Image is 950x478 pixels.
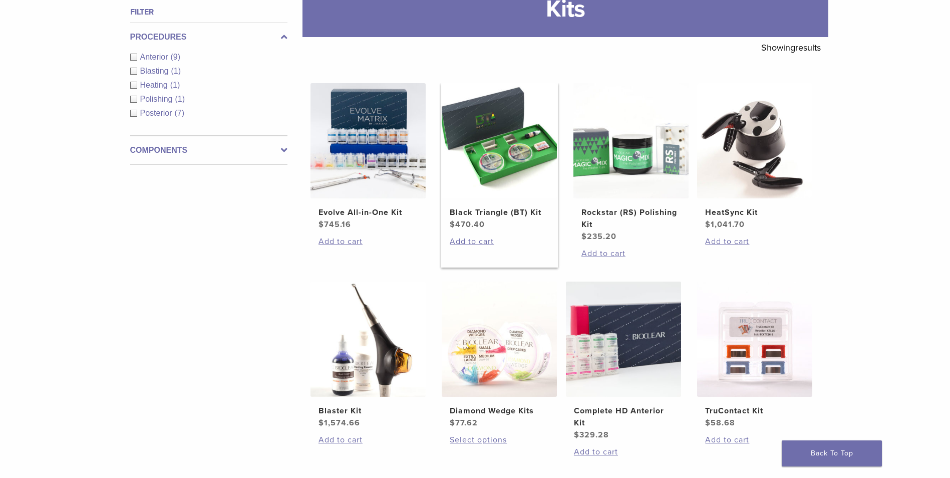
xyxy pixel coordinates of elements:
[450,206,549,218] h2: Black Triangle (BT) Kit
[581,231,587,242] span: $
[573,83,689,198] img: Rockstar (RS) Polishing Kit
[782,440,882,466] a: Back To Top
[450,235,549,248] a: Add to cart: “Black Triangle (BT) Kit”
[171,67,181,75] span: (1)
[450,219,485,229] bdi: 470.40
[310,282,427,429] a: Blaster KitBlaster Kit $1,574.66
[140,95,175,103] span: Polishing
[450,405,549,417] h2: Diamond Wedge Kits
[319,418,324,428] span: $
[442,83,557,198] img: Black Triangle (BT) Kit
[450,219,455,229] span: $
[130,6,287,18] h4: Filter
[319,235,418,248] a: Add to cart: “Evolve All-in-One Kit”
[140,53,171,61] span: Anterior
[130,31,287,43] label: Procedures
[441,83,558,230] a: Black Triangle (BT) KitBlack Triangle (BT) Kit $470.40
[705,418,735,428] bdi: 58.68
[310,282,426,397] img: Blaster Kit
[566,282,681,397] img: Complete HD Anterior Kit
[697,282,813,429] a: TruContact KitTruContact Kit $58.68
[574,430,579,440] span: $
[140,67,171,75] span: Blasting
[565,282,682,441] a: Complete HD Anterior KitComplete HD Anterior Kit $329.28
[697,282,812,397] img: TruContact Kit
[705,219,745,229] bdi: 1,041.70
[319,418,360,428] bdi: 1,574.66
[130,144,287,156] label: Components
[705,235,804,248] a: Add to cart: “HeatSync Kit”
[705,405,804,417] h2: TruContact Kit
[319,206,418,218] h2: Evolve All-in-One Kit
[441,282,558,429] a: Diamond Wedge KitsDiamond Wedge Kits $77.62
[761,37,821,58] p: Showing results
[319,219,351,229] bdi: 745.16
[705,434,804,446] a: Add to cart: “TruContact Kit”
[705,206,804,218] h2: HeatSync Kit
[450,434,549,446] a: Select options for “Diamond Wedge Kits”
[450,418,455,428] span: $
[705,219,711,229] span: $
[574,446,673,458] a: Add to cart: “Complete HD Anterior Kit”
[319,219,324,229] span: $
[574,405,673,429] h2: Complete HD Anterior Kit
[310,83,427,230] a: Evolve All-in-One KitEvolve All-in-One Kit $745.16
[581,231,616,242] bdi: 235.20
[175,109,185,117] span: (7)
[140,109,175,117] span: Posterior
[140,81,170,89] span: Heating
[705,418,711,428] span: $
[170,81,180,89] span: (1)
[319,434,418,446] a: Add to cart: “Blaster Kit”
[574,430,609,440] bdi: 329.28
[310,83,426,198] img: Evolve All-in-One Kit
[442,282,557,397] img: Diamond Wedge Kits
[171,53,181,61] span: (9)
[697,83,813,230] a: HeatSync KitHeatSync Kit $1,041.70
[319,405,418,417] h2: Blaster Kit
[175,95,185,103] span: (1)
[697,83,812,198] img: HeatSync Kit
[581,248,681,260] a: Add to cart: “Rockstar (RS) Polishing Kit”
[573,83,690,243] a: Rockstar (RS) Polishing KitRockstar (RS) Polishing Kit $235.20
[581,206,681,230] h2: Rockstar (RS) Polishing Kit
[450,418,478,428] bdi: 77.62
